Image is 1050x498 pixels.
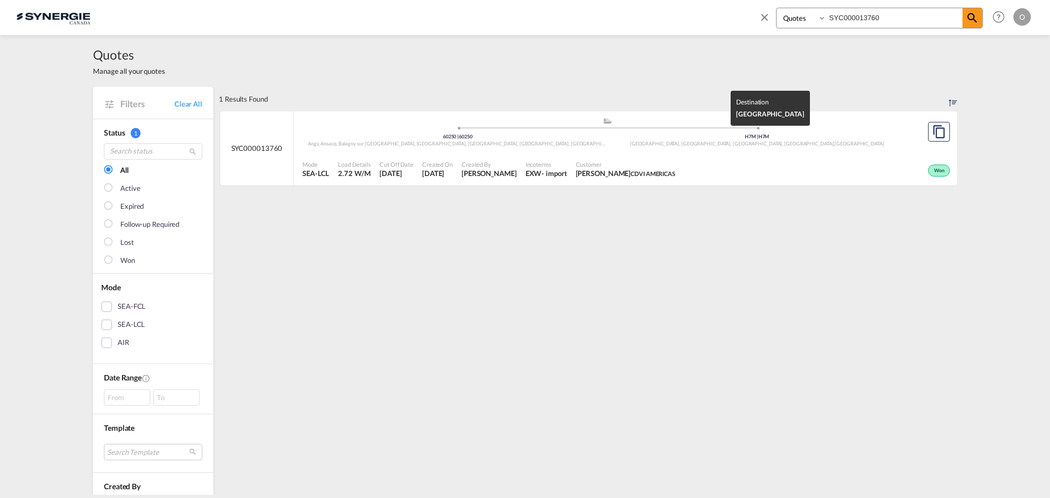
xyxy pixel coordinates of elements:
[459,133,472,139] span: 60250
[142,374,150,383] md-icon: Created On
[120,98,174,110] span: Filters
[736,110,804,118] span: [GEOGRAPHIC_DATA]
[989,8,1008,26] span: Help
[118,319,145,330] div: SEA-LCL
[736,96,804,108] div: Destination
[932,125,946,138] md-icon: assets/icons/custom/copyQuote.svg
[745,133,759,139] span: H7M
[526,168,542,178] div: EXW
[757,133,759,139] span: |
[101,283,121,292] span: Mode
[759,8,776,34] span: icon-close
[104,389,150,406] div: From
[422,168,453,178] span: 4 Aug 2025
[101,337,205,348] md-checkbox: AIR
[541,168,567,178] div: - import
[966,11,979,25] md-icon: icon-magnify
[104,143,202,160] input: Search status
[302,160,329,168] span: Mode
[153,389,200,406] div: To
[928,165,950,177] div: Won
[104,128,125,137] span: Status
[338,160,371,168] span: Load Details
[231,143,283,153] span: SYC000013760
[949,87,957,111] div: Sort by: Created On
[526,160,567,168] span: Incoterms
[93,66,165,76] span: Manage all your quotes
[174,99,202,109] a: Clear All
[1013,8,1031,26] div: O
[835,140,884,147] span: [GEOGRAPHIC_DATA]
[101,301,205,312] md-checkbox: SEA-FCL
[104,482,141,491] span: Created By
[759,133,769,139] span: H7M
[928,122,950,142] button: Copy Quote
[131,128,141,138] span: 1
[120,219,179,230] div: Follow-up Required
[962,8,982,28] span: icon-magnify
[120,183,140,194] div: Active
[630,140,835,147] span: [GEOGRAPHIC_DATA], [GEOGRAPHIC_DATA], [GEOGRAPHIC_DATA], [GEOGRAPHIC_DATA]
[826,8,962,27] input: Enter Quotation Number
[219,87,268,111] div: 1 Results Found
[759,11,771,23] md-icon: icon-close
[120,165,129,176] div: All
[631,170,675,177] span: CDVI AMERICAS
[16,5,90,30] img: 1f56c880d42311ef80fc7dca854c8e59.png
[104,127,202,138] div: Status 1
[120,201,144,212] div: Expired
[101,319,205,330] md-checkbox: SEA-LCL
[120,237,134,248] div: Lost
[457,133,459,139] span: |
[380,168,413,178] span: 4 Aug 2025
[104,373,142,382] span: Date Range
[118,301,145,312] div: SEA-FCL
[443,133,459,139] span: 60250
[120,255,135,266] div: Won
[308,140,914,147] span: Angy, Ansacq, Balagny sur [GEOGRAPHIC_DATA], [GEOGRAPHIC_DATA], [GEOGRAPHIC_DATA], [GEOGRAPHIC_DA...
[93,46,165,63] span: Quotes
[338,169,370,178] span: 2.72 W/M
[422,160,453,168] span: Created On
[189,148,197,156] md-icon: icon-magnify
[601,118,614,124] md-icon: assets/icons/custom/ship-fill.svg
[220,112,957,186] div: SYC000013760 assets/icons/custom/ship-fill.svgassets/icons/custom/roll-o-plane.svgOrigin FranceDe...
[302,168,329,178] span: SEA-LCL
[104,423,135,432] span: Template
[934,167,947,175] span: Won
[104,389,202,406] span: From To
[526,168,567,178] div: EXW import
[462,160,517,168] span: Created By
[118,337,129,348] div: AIR
[380,160,413,168] span: Cut Off Date
[833,140,835,147] span: ,
[576,160,675,168] span: Customer
[462,168,517,178] span: Adriana Groposila
[989,8,1013,27] div: Help
[576,168,675,178] span: DENISE DIONNE CDVI AMERICAS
